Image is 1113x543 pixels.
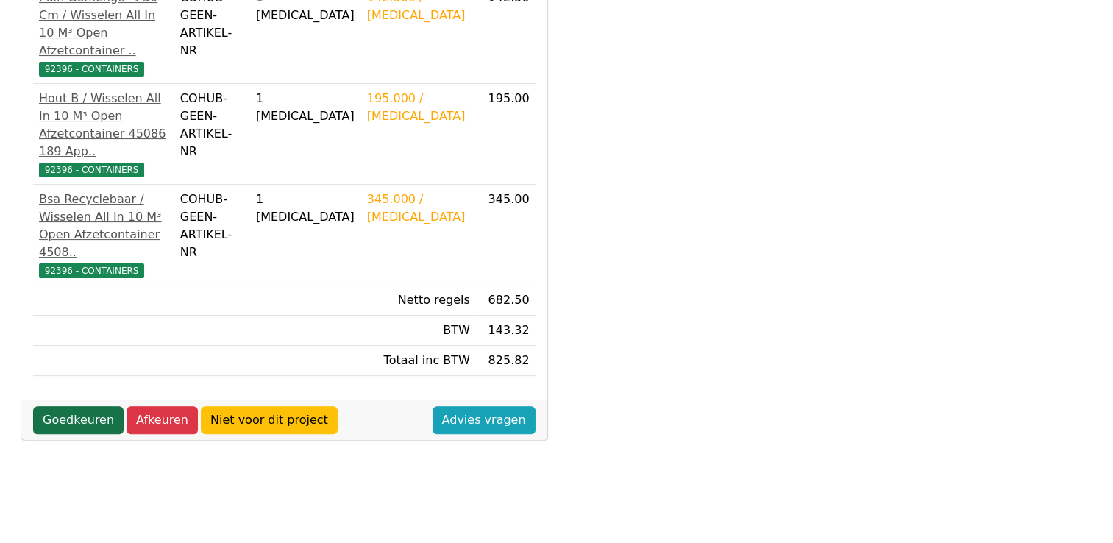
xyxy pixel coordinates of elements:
[39,90,168,160] div: Hout B / Wisselen All In 10 M³ Open Afzetcontainer 45086 189 App..
[476,185,536,285] td: 345.00
[39,191,168,261] div: Bsa Recyclebaar / Wisselen All In 10 M³ Open Afzetcontainer 4508..
[476,285,536,316] td: 682.50
[256,90,355,125] div: 1 [MEDICAL_DATA]
[39,263,144,278] span: 92396 - CONTAINERS
[201,406,338,434] a: Niet voor dit project
[476,84,536,185] td: 195.00
[127,406,198,434] a: Afkeuren
[367,90,470,125] div: 195.000 / [MEDICAL_DATA]
[361,346,476,376] td: Totaal inc BTW
[174,185,250,285] td: COHUB-GEEN-ARTIKEL-NR
[174,84,250,185] td: COHUB-GEEN-ARTIKEL-NR
[39,90,168,178] a: Hout B / Wisselen All In 10 M³ Open Afzetcontainer 45086 189 App..92396 - CONTAINERS
[256,191,355,226] div: 1 [MEDICAL_DATA]
[476,316,536,346] td: 143.32
[367,191,470,226] div: 345.000 / [MEDICAL_DATA]
[476,346,536,376] td: 825.82
[361,285,476,316] td: Netto regels
[39,62,144,77] span: 92396 - CONTAINERS
[33,406,124,434] a: Goedkeuren
[39,191,168,279] a: Bsa Recyclebaar / Wisselen All In 10 M³ Open Afzetcontainer 4508..92396 - CONTAINERS
[433,406,536,434] a: Advies vragen
[39,163,144,177] span: 92396 - CONTAINERS
[361,316,476,346] td: BTW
